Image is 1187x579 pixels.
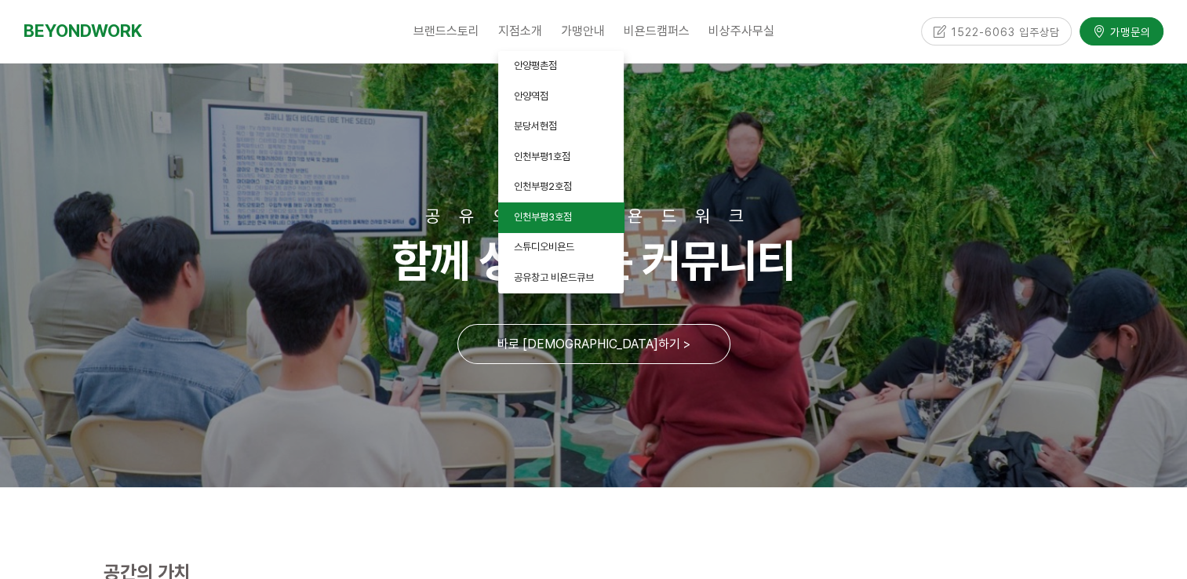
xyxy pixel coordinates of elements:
[514,271,594,283] span: 공유창고 비욘드큐브
[552,12,614,51] a: 가맹안내
[498,232,624,263] a: 스튜디오비욘드
[624,24,690,38] span: 비욘드캠퍼스
[699,12,784,51] a: 비상주사무실
[514,90,548,102] span: 안양역점
[498,24,542,38] span: 지점소개
[614,12,699,51] a: 비욘드캠퍼스
[561,24,605,38] span: 가맹안내
[514,60,557,71] span: 안양평촌점
[498,172,624,202] a: 인천부평2호점
[413,24,479,38] span: 브랜드스토리
[498,202,624,233] a: 인천부평3호점
[514,151,570,162] span: 인천부평1호점
[498,263,624,293] a: 공유창고 비욘드큐브
[708,24,774,38] span: 비상주사무실
[498,142,624,173] a: 인천부평1호점
[514,120,557,132] span: 분당서현점
[24,16,142,46] a: BEYONDWORK
[514,211,572,223] span: 인천부평3호점
[404,12,489,51] a: 브랜드스토리
[498,111,624,142] a: 분당서현점
[514,180,572,192] span: 인천부평2호점
[489,12,552,51] a: 지점소개
[514,241,574,253] span: 스튜디오비욘드
[498,51,624,82] a: 안양평촌점
[498,82,624,112] a: 안양역점
[1105,23,1151,38] span: 가맹문의
[1080,16,1163,43] a: 가맹문의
